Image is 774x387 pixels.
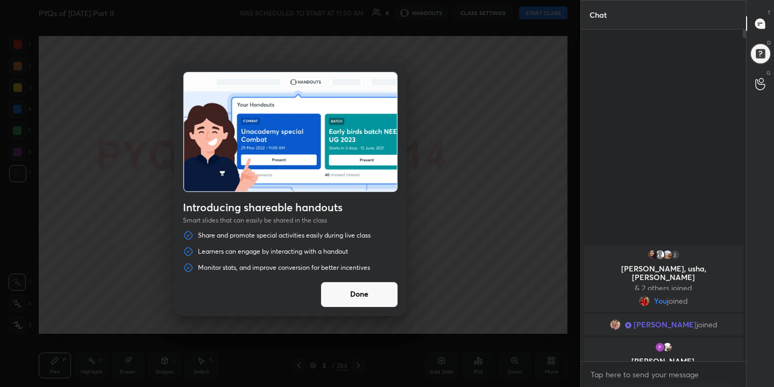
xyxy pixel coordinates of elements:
div: grid [581,243,746,361]
p: G [766,69,771,77]
p: T [768,9,771,17]
p: & 2 others joined [590,284,737,292]
span: You [654,297,667,305]
button: Done [321,282,398,307]
img: 2f8468871e4a4f149c180ab0bf0d5517.jpg [647,249,658,260]
p: Monitor stats, and improve conversion for better incentives [198,263,370,272]
p: Smart slides that can easily be shared in the class [183,216,398,225]
img: intro_batch_card.png [183,72,397,192]
img: b717d4c772334cd7883e8195646e80b7.jpg [662,249,673,260]
p: [PERSON_NAME], usha, [PERSON_NAME] [590,264,737,282]
div: 2 [670,249,680,260]
p: Chat [581,1,615,29]
h4: Introducing shareable handouts [183,201,398,214]
p: Share and promote special activities easily during live class [198,231,371,240]
img: default.png [655,249,665,260]
p: [PERSON_NAME], [PERSON_NAME] [590,357,737,374]
span: joined [667,297,688,305]
img: 7ff31d1bf61a4f1b82b557c5ca11f165.jpg [610,319,621,330]
img: e8264a57f34749feb2a1a1cab8da49a2.jpg [639,296,650,306]
span: joined [697,320,718,329]
img: c00d82abc121494dbbb2631f65cefbbf.jpg [655,342,665,353]
p: Learners can engage by interacting with a handout [198,247,348,256]
p: D [767,39,771,47]
img: Learner_Badge_scholar_0185234fc8.svg [625,322,631,328]
img: 3d36d21c659f4aec90c6b90eb29ccbc2.jpg [662,342,673,353]
span: [PERSON_NAME] [634,320,697,329]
